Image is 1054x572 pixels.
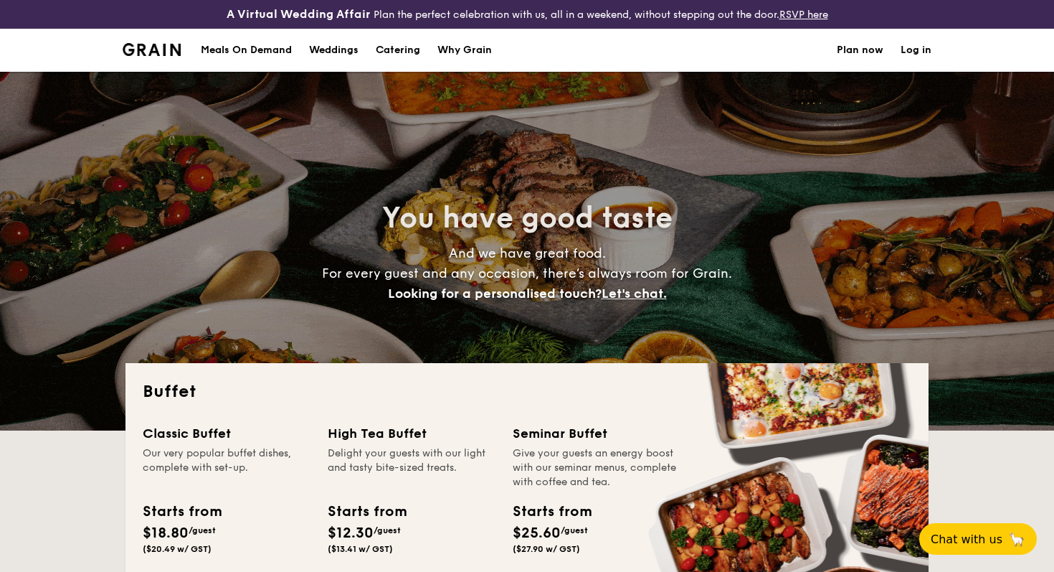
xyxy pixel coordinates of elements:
[322,245,732,301] span: And we have great food. For every guest and any occasion, there’s always room for Grain.
[328,525,374,542] span: $12.30
[388,286,602,301] span: Looking for a personalised touch?
[919,523,1037,555] button: Chat with us🦙
[328,446,495,489] div: Delight your guests with our light and tasty bite-sized treats.
[143,423,310,444] div: Classic Buffet
[437,29,492,72] div: Why Grain
[374,525,401,535] span: /guest
[931,533,1002,546] span: Chat with us
[513,423,680,444] div: Seminar Buffet
[382,201,673,235] span: You have good taste
[561,525,588,535] span: /guest
[192,29,300,72] a: Meals On Demand
[429,29,500,72] a: Why Grain
[328,423,495,444] div: High Tea Buffet
[602,286,667,301] span: Let's chat.
[227,6,371,23] h4: A Virtual Wedding Affair
[123,43,181,56] img: Grain
[201,29,292,72] div: Meals On Demand
[328,501,406,522] div: Starts from
[513,525,561,542] span: $25.60
[328,544,393,554] span: ($13.41 w/ GST)
[143,446,310,489] div: Our very popular buffet dishes, complete with set-up.
[837,29,883,72] a: Plan now
[176,6,878,23] div: Plan the perfect celebration with us, all in a weekend, without stepping out the door.
[189,525,216,535] span: /guest
[123,43,181,56] a: Logotype
[309,29,359,72] div: Weddings
[1008,531,1025,548] span: 🦙
[376,29,420,72] h1: Catering
[143,380,911,403] h2: Buffet
[779,9,828,21] a: RSVP here
[143,501,221,522] div: Starts from
[143,525,189,542] span: $18.80
[513,446,680,489] div: Give your guests an energy boost with our seminar menus, complete with coffee and tea.
[367,29,429,72] a: Catering
[513,544,580,554] span: ($27.90 w/ GST)
[901,29,931,72] a: Log in
[300,29,367,72] a: Weddings
[143,544,212,554] span: ($20.49 w/ GST)
[513,501,591,522] div: Starts from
